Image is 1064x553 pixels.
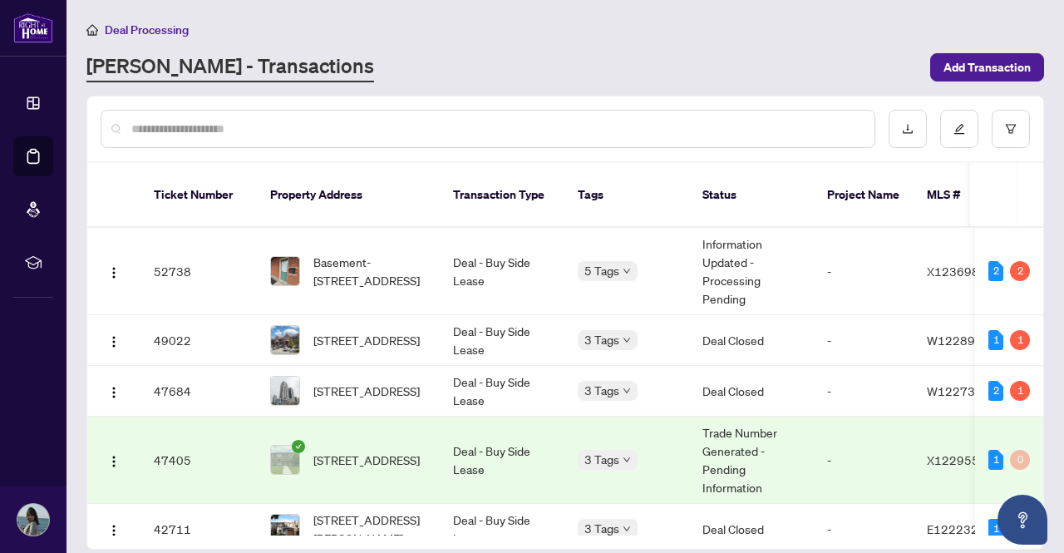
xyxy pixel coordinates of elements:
[927,264,994,279] span: X12369869
[107,524,121,537] img: Logo
[927,452,994,467] span: X12295580
[140,163,257,228] th: Ticket Number
[689,315,814,366] td: Deal Closed
[313,511,426,547] span: [STREET_ADDRESS][PERSON_NAME]
[814,315,914,366] td: -
[814,228,914,315] td: -
[271,326,299,354] img: thumbnail-img
[271,515,299,543] img: thumbnail-img
[940,110,978,148] button: edit
[953,123,965,135] span: edit
[992,110,1030,148] button: filter
[140,366,257,417] td: 47684
[988,330,1003,350] div: 1
[689,366,814,417] td: Deal Closed
[988,519,1003,539] div: 1
[271,446,299,474] img: thumbnail-img
[101,516,127,542] button: Logo
[623,387,631,395] span: down
[17,504,49,536] img: Profile Icon
[623,267,631,275] span: down
[689,417,814,504] td: Trade Number Generated - Pending Information
[930,53,1044,81] button: Add Transaction
[313,382,420,400] span: [STREET_ADDRESS]
[101,378,127,404] button: Logo
[101,258,127,284] button: Logo
[440,163,564,228] th: Transaction Type
[943,54,1031,81] span: Add Transaction
[257,163,440,228] th: Property Address
[105,22,189,37] span: Deal Processing
[997,495,1047,545] button: Open asap
[902,123,914,135] span: download
[623,336,631,344] span: down
[101,327,127,353] button: Logo
[440,366,564,417] td: Deal - Buy Side Lease
[140,417,257,504] td: 47405
[86,24,98,36] span: home
[584,450,619,469] span: 3 Tags
[584,261,619,280] span: 5 Tags
[623,456,631,464] span: down
[140,228,257,315] td: 52738
[584,330,619,349] span: 3 Tags
[107,335,121,348] img: Logo
[440,315,564,366] td: Deal - Buy Side Lease
[1005,123,1017,135] span: filter
[814,417,914,504] td: -
[440,228,564,315] td: Deal - Buy Side Lease
[440,417,564,504] td: Deal - Buy Side Lease
[313,253,426,289] span: Basement-[STREET_ADDRESS]
[1010,261,1030,281] div: 2
[1010,330,1030,350] div: 1
[914,163,1013,228] th: MLS #
[988,261,1003,281] div: 2
[927,383,997,398] span: W12273768
[292,440,305,453] span: check-circle
[101,447,127,473] button: Logo
[1010,450,1030,470] div: 0
[689,163,814,228] th: Status
[689,228,814,315] td: Information Updated - Processing Pending
[623,525,631,533] span: down
[86,52,374,82] a: [PERSON_NAME] - Transactions
[271,377,299,405] img: thumbnail-img
[988,450,1003,470] div: 1
[107,266,121,279] img: Logo
[313,331,420,349] span: [STREET_ADDRESS]
[889,110,927,148] button: download
[107,386,121,399] img: Logo
[564,163,689,228] th: Tags
[927,521,993,536] span: E12223207
[1010,381,1030,401] div: 1
[107,455,121,468] img: Logo
[814,163,914,228] th: Project Name
[313,451,420,469] span: [STREET_ADDRESS]
[13,12,53,43] img: logo
[584,519,619,538] span: 3 Tags
[140,315,257,366] td: 49022
[988,381,1003,401] div: 2
[927,333,997,348] span: W12289623
[584,381,619,400] span: 3 Tags
[271,257,299,285] img: thumbnail-img
[814,366,914,417] td: -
